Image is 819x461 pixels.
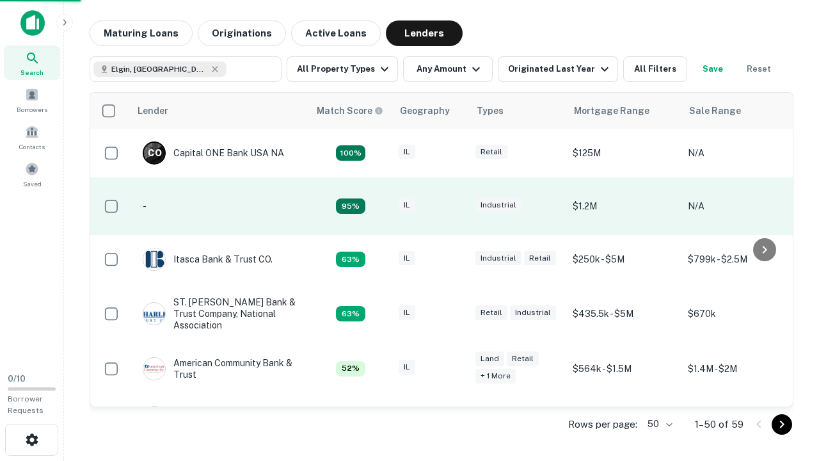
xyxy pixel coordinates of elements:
[399,360,415,375] div: IL
[309,93,392,129] th: Capitalize uses an advanced AI algorithm to match your search with the best lender. The match sco...
[399,305,415,320] div: IL
[143,407,165,428] img: picture
[692,56,733,82] button: Save your search to get updates of matches that match your search criteria.
[392,93,469,129] th: Geography
[681,284,797,344] td: $670k
[317,104,381,118] h6: Match Score
[689,103,741,118] div: Sale Range
[130,93,309,129] th: Lender
[8,394,44,415] span: Borrower Requests
[317,104,383,118] div: Capitalize uses an advanced AI algorithm to match your search with the best lender. The match sco...
[475,369,516,384] div: + 1 more
[19,142,45,152] span: Contacts
[477,103,504,118] div: Types
[143,303,165,325] img: picture
[336,252,365,267] div: Capitalize uses an advanced AI algorithm to match your search with the best lender. The match sco...
[681,393,797,442] td: N/A
[510,305,556,320] div: Industrial
[566,284,681,344] td: $435.5k - $5M
[8,374,26,384] span: 0 / 10
[475,251,521,266] div: Industrial
[681,235,797,284] td: $799k - $2.5M
[291,20,381,46] button: Active Loans
[20,67,44,77] span: Search
[20,10,45,36] img: capitalize-icon.png
[399,251,415,266] div: IL
[642,415,674,433] div: 50
[336,306,365,321] div: Capitalize uses an advanced AI algorithm to match your search with the best lender. The match sco...
[469,93,566,129] th: Types
[336,361,365,376] div: Capitalize uses an advanced AI algorithm to match your search with the best lender. The match sco...
[681,129,797,177] td: N/A
[336,198,365,214] div: Capitalize uses an advanced AI algorithm to match your search with the best lender. The match sco...
[143,248,273,271] div: Itasca Bank & Trust CO.
[4,45,60,80] a: Search
[475,352,504,366] div: Land
[475,198,521,213] div: Industrial
[623,56,687,82] button: All Filters
[498,56,618,82] button: Originated Last Year
[755,359,819,420] iframe: Chat Widget
[143,358,165,380] img: picture
[738,56,779,82] button: Reset
[568,417,637,432] p: Rows per page:
[681,93,797,129] th: Sale Range
[143,406,283,429] div: Republic Bank Of Chicago
[566,177,681,235] td: $1.2M
[399,198,415,213] div: IL
[111,63,207,75] span: Elgin, [GEOGRAPHIC_DATA], [GEOGRAPHIC_DATA]
[336,145,365,161] div: Capitalize uses an advanced AI algorithm to match your search with the best lender. The match sco...
[681,177,797,235] td: N/A
[507,352,539,366] div: Retail
[4,83,60,117] a: Borrowers
[772,414,792,435] button: Go to next page
[695,417,743,432] p: 1–50 of 59
[17,104,47,115] span: Borrowers
[386,20,463,46] button: Lenders
[574,103,649,118] div: Mortgage Range
[90,20,193,46] button: Maturing Loans
[143,248,165,270] img: picture
[566,93,681,129] th: Mortgage Range
[566,129,681,177] td: $125M
[287,56,398,82] button: All Property Types
[143,357,296,380] div: American Community Bank & Trust
[143,296,296,332] div: ST. [PERSON_NAME] Bank & Trust Company, National Association
[475,305,507,320] div: Retail
[4,120,60,154] a: Contacts
[403,56,493,82] button: Any Amount
[524,251,556,266] div: Retail
[400,103,450,118] div: Geography
[148,147,161,160] p: C O
[566,393,681,442] td: $500k - $880.5k
[198,20,286,46] button: Originations
[508,61,612,77] div: Originated Last Year
[566,344,681,393] td: $564k - $1.5M
[143,199,147,213] p: -
[681,344,797,393] td: $1.4M - $2M
[143,142,284,165] div: Capital ONE Bank USA NA
[4,157,60,191] a: Saved
[475,145,507,159] div: Retail
[399,145,415,159] div: IL
[23,179,42,189] span: Saved
[566,235,681,284] td: $250k - $5M
[138,103,168,118] div: Lender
